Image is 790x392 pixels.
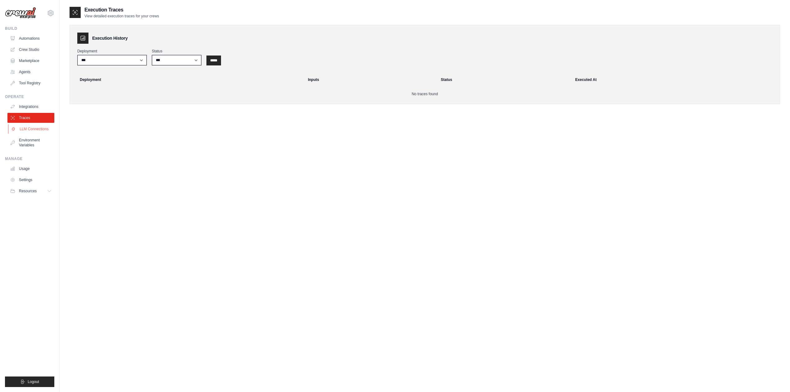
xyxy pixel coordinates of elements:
[5,156,54,161] div: Manage
[19,189,37,194] span: Resources
[72,73,304,87] th: Deployment
[7,33,54,43] a: Automations
[7,67,54,77] a: Agents
[5,94,54,99] div: Operate
[304,73,437,87] th: Inputs
[7,102,54,112] a: Integrations
[77,91,772,96] p: No traces found
[84,14,159,19] p: View detailed execution traces for your crews
[8,124,55,134] a: LLM Connections
[7,113,54,123] a: Traces
[77,49,147,54] label: Deployment
[7,186,54,196] button: Resources
[28,379,39,384] span: Logout
[7,175,54,185] a: Settings
[5,7,36,19] img: Logo
[7,45,54,55] a: Crew Studio
[5,26,54,31] div: Build
[7,135,54,150] a: Environment Variables
[571,73,777,87] th: Executed At
[5,376,54,387] button: Logout
[7,164,54,174] a: Usage
[92,35,128,41] h3: Execution History
[84,6,159,14] h2: Execution Traces
[7,56,54,66] a: Marketplace
[437,73,571,87] th: Status
[152,49,201,54] label: Status
[7,78,54,88] a: Tool Registry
